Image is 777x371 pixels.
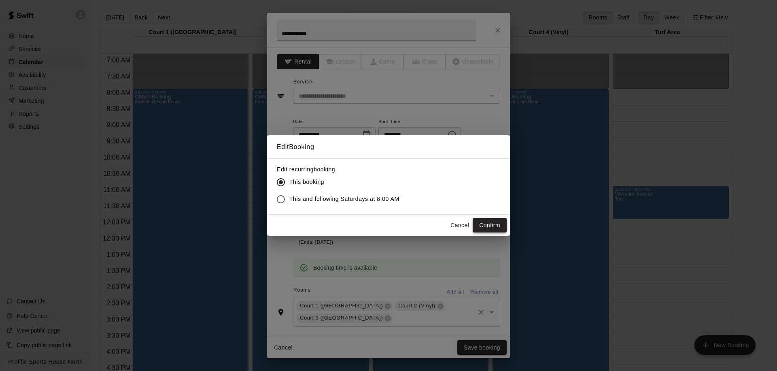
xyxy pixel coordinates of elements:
[267,135,510,159] h2: Edit Booking
[289,195,399,203] span: This and following Saturdays at 8:00 AM
[447,218,473,233] button: Cancel
[473,218,507,233] button: Confirm
[289,178,324,186] span: This booking
[277,165,406,173] label: Edit recurring booking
